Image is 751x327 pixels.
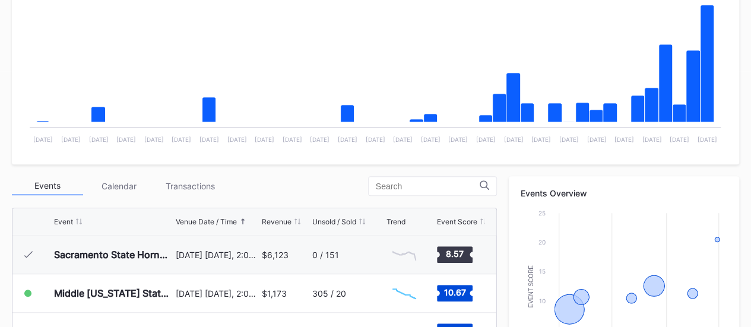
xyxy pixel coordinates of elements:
[531,136,551,143] text: [DATE]
[538,209,546,217] text: 25
[144,136,164,143] text: [DATE]
[116,136,136,143] text: [DATE]
[312,217,356,226] div: Unsold / Sold
[521,188,727,198] div: Events Overview
[446,249,464,259] text: 8.57
[176,288,259,299] div: [DATE] [DATE], 2:00PM
[262,250,289,260] div: $6,123
[89,136,109,143] text: [DATE]
[539,297,546,304] text: 10
[386,217,405,226] div: Trend
[172,136,191,143] text: [DATE]
[262,288,287,299] div: $1,173
[312,288,346,299] div: 305 / 20
[386,240,422,269] svg: Chart title
[443,287,465,297] text: 10.67
[503,136,523,143] text: [DATE]
[366,136,385,143] text: [DATE]
[61,136,81,143] text: [DATE]
[227,136,247,143] text: [DATE]
[698,136,717,143] text: [DATE]
[539,268,546,275] text: 15
[154,177,226,195] div: Transactions
[54,217,73,226] div: Event
[312,250,339,260] div: 0 / 151
[642,136,661,143] text: [DATE]
[670,136,689,143] text: [DATE]
[476,136,496,143] text: [DATE]
[283,136,302,143] text: [DATE]
[338,136,357,143] text: [DATE]
[310,136,329,143] text: [DATE]
[393,136,413,143] text: [DATE]
[386,278,422,308] svg: Chart title
[54,287,173,299] div: Middle [US_STATE] State Blue Raiders at [US_STATE] Wolf Pack
[559,136,579,143] text: [DATE]
[83,177,154,195] div: Calendar
[448,136,468,143] text: [DATE]
[54,249,173,261] div: Sacramento State Hornets at [US_STATE] Wolf Pack Football
[587,136,606,143] text: [DATE]
[255,136,274,143] text: [DATE]
[33,136,53,143] text: [DATE]
[421,136,441,143] text: [DATE]
[176,217,237,226] div: Venue Date / Time
[262,217,291,226] div: Revenue
[614,136,634,143] text: [DATE]
[199,136,219,143] text: [DATE]
[528,265,534,307] text: Event Score
[538,239,546,246] text: 20
[376,182,480,191] input: Search
[176,250,259,260] div: [DATE] [DATE], 2:00PM
[437,217,477,226] div: Event Score
[12,177,83,195] div: Events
